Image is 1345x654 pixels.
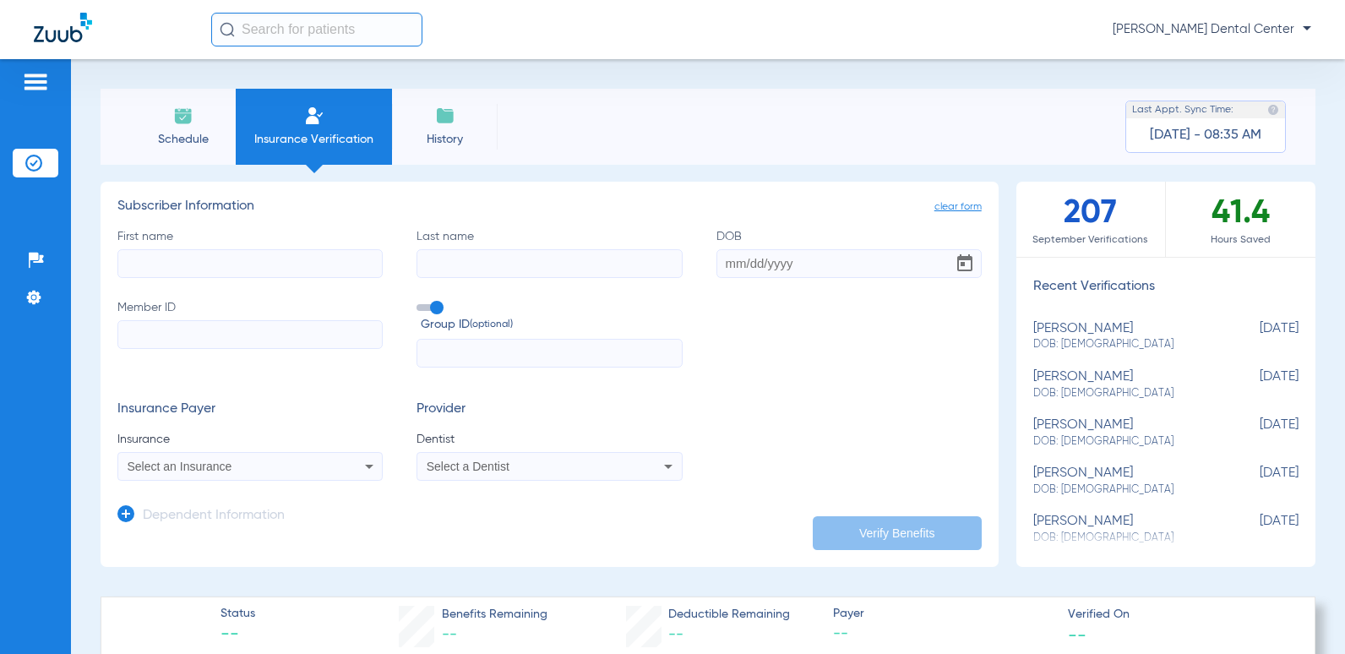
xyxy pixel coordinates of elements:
label: Member ID [117,299,383,368]
label: DOB [716,228,982,278]
label: Last name [417,228,682,278]
div: [PERSON_NAME] [1033,321,1214,352]
span: Insurance [117,431,383,448]
span: Benefits Remaining [442,606,547,624]
span: Status [221,605,255,623]
span: DOB: [DEMOGRAPHIC_DATA] [1033,434,1214,450]
span: -- [221,624,255,647]
span: -- [1068,625,1086,643]
h3: Subscriber Information [117,199,982,215]
span: Dentist [417,431,682,448]
span: -- [442,627,457,642]
h3: Dependent Information [143,508,285,525]
span: [DATE] [1214,466,1299,497]
span: Deductible Remaining [668,606,790,624]
span: [DATE] [1214,321,1299,352]
div: [PERSON_NAME] [1033,466,1214,497]
img: Manual Insurance Verification [304,106,324,126]
span: DOB: [DEMOGRAPHIC_DATA] [1033,482,1214,498]
h3: Insurance Payer [117,401,383,418]
span: Verified On [1068,606,1288,624]
span: [DATE] [1214,514,1299,545]
span: Hours Saved [1166,232,1315,248]
div: 41.4 [1166,182,1315,257]
button: Verify Benefits [813,516,982,550]
input: Member ID [117,320,383,349]
img: Zuub Logo [34,13,92,42]
span: -- [668,627,683,642]
span: DOB: [DEMOGRAPHIC_DATA] [1033,337,1214,352]
span: clear form [934,199,982,215]
span: [PERSON_NAME] Dental Center [1113,21,1311,38]
span: DOB: [DEMOGRAPHIC_DATA] [1033,386,1214,401]
img: History [435,106,455,126]
span: Payer [833,605,1054,623]
img: last sync help info [1267,104,1279,116]
h3: Recent Verifications [1016,279,1315,296]
img: Schedule [173,106,193,126]
span: Insurance Verification [248,131,379,148]
small: (optional) [470,316,513,334]
input: First name [117,249,383,278]
button: Open calendar [948,247,982,281]
span: Group ID [421,316,682,334]
span: [DATE] [1214,369,1299,401]
span: Select an Insurance [128,460,232,473]
span: -- [833,624,1054,645]
img: hamburger-icon [22,72,49,92]
div: [PERSON_NAME] [1033,369,1214,401]
label: First name [117,228,383,278]
input: Search for patients [211,13,422,46]
img: Search Icon [220,22,235,37]
span: [DATE] - 08:35 AM [1150,127,1261,144]
span: [DATE] [1214,417,1299,449]
span: Last Appt. Sync Time: [1132,101,1233,118]
span: Schedule [143,131,223,148]
input: Last name [417,249,682,278]
span: September Verifications [1016,232,1165,248]
span: History [405,131,485,148]
div: [PERSON_NAME] [1033,514,1214,545]
div: 207 [1016,182,1166,257]
div: [PERSON_NAME] [1033,417,1214,449]
span: Select a Dentist [427,460,509,473]
h3: Provider [417,401,682,418]
input: DOBOpen calendar [716,249,982,278]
